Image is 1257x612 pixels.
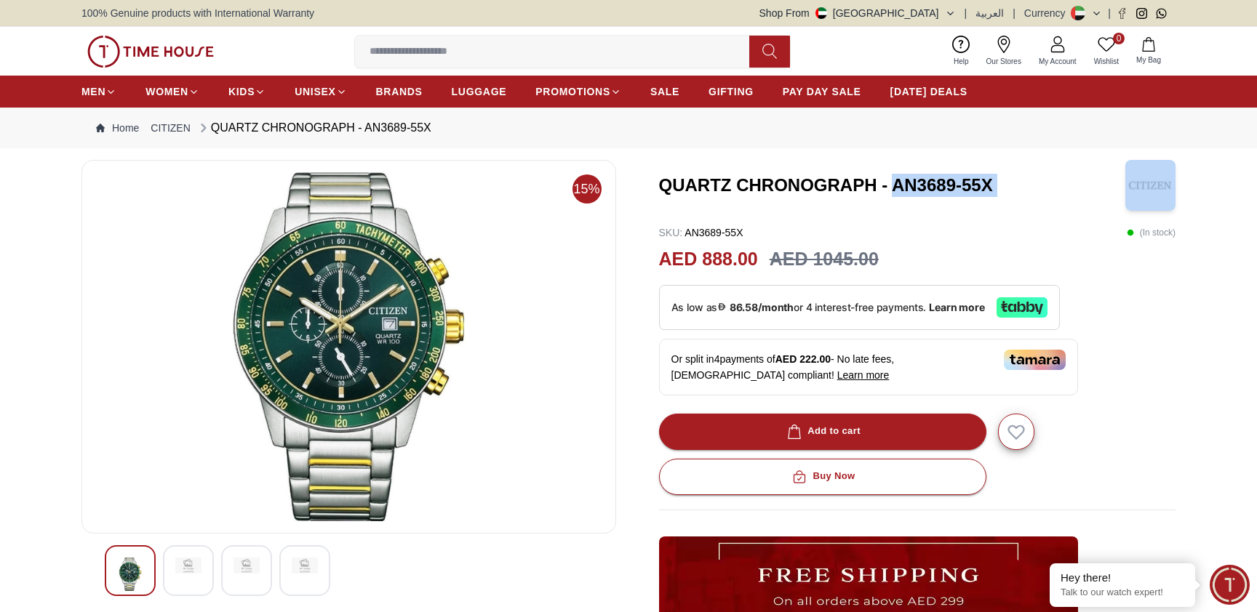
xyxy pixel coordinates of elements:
[1128,34,1170,68] button: My Bag
[228,84,255,99] span: KIDS
[151,121,190,135] a: CITIZEN
[890,78,967,105] a: [DATE] DEALS
[650,84,679,99] span: SALE
[1088,56,1125,67] span: Wishlist
[295,78,346,105] a: UNISEX
[981,56,1027,67] span: Our Stores
[659,459,986,495] button: Buy Now
[81,108,1176,148] nav: Breadcrumb
[145,78,199,105] a: WOMEN
[94,172,604,521] img: QUARTZ CHRONOGRAPH - AN3689-55X
[945,33,978,70] a: Help
[1127,225,1176,240] p: ( In stock )
[759,6,956,20] button: Shop From[GEOGRAPHIC_DATA]
[659,227,683,238] span: SKU :
[535,84,610,99] span: PROMOTIONS
[117,557,143,591] img: QUARTZ CHRONOGRAPH - AN3689-55X
[775,353,831,365] span: AED 222.00
[1210,565,1250,605] div: Chat Widget
[1061,571,1184,585] div: Hey there!
[978,33,1030,70] a: Our Stores
[1130,55,1167,65] span: My Bag
[709,84,754,99] span: GIFTING
[659,225,743,240] p: AN3689-55X
[452,84,507,99] span: LUGGAGE
[783,84,861,99] span: PAY DAY SALE
[1113,33,1125,44] span: 0
[145,84,188,99] span: WOMEN
[81,84,105,99] span: MEN
[376,78,423,105] a: BRANDS
[1033,56,1082,67] span: My Account
[659,174,1126,197] h3: QUARTZ CHRONOGRAPH - AN3689-55X
[1004,350,1066,370] img: Tamara
[292,557,318,573] img: QUARTZ CHRONOGRAPH - AN3689-55X
[228,78,266,105] a: KIDS
[1136,8,1147,19] a: Instagram
[1024,6,1072,20] div: Currency
[650,78,679,105] a: SALE
[572,174,602,204] span: 15%
[1085,33,1128,70] a: 0Wishlist
[1156,8,1167,19] a: Whatsapp
[196,119,431,137] div: QUARTZ CHRONOGRAPH - AN3689-55X
[81,6,314,20] span: 100% Genuine products with International Warranty
[659,414,986,450] button: Add to cart
[1061,587,1184,599] p: Talk to our watch expert!
[975,6,1004,20] button: العربية
[535,78,621,105] a: PROMOTIONS
[709,78,754,105] a: GIFTING
[1117,8,1128,19] a: Facebook
[770,246,879,273] h3: AED 1045.00
[81,78,116,105] a: MEN
[784,423,861,440] div: Add to cart
[659,339,1078,395] div: Or split in 4 payments of - No late fees, [DEMOGRAPHIC_DATA] compliant!
[815,7,827,19] img: United Arab Emirates
[948,56,975,67] span: Help
[789,468,855,485] div: Buy Now
[659,246,758,273] h2: AED 888.00
[783,78,861,105] a: PAY DAY SALE
[234,557,260,573] img: QUARTZ CHRONOGRAPH - AN3689-55X
[376,84,423,99] span: BRANDS
[1013,6,1015,20] span: |
[295,84,335,99] span: UNISEX
[175,557,201,573] img: QUARTZ CHRONOGRAPH - AN3689-55X
[890,84,967,99] span: [DATE] DEALS
[1108,6,1111,20] span: |
[452,78,507,105] a: LUGGAGE
[87,36,214,68] img: ...
[965,6,967,20] span: |
[1125,160,1176,211] img: QUARTZ CHRONOGRAPH - AN3689-55X
[837,369,890,381] span: Learn more
[96,121,139,135] a: Home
